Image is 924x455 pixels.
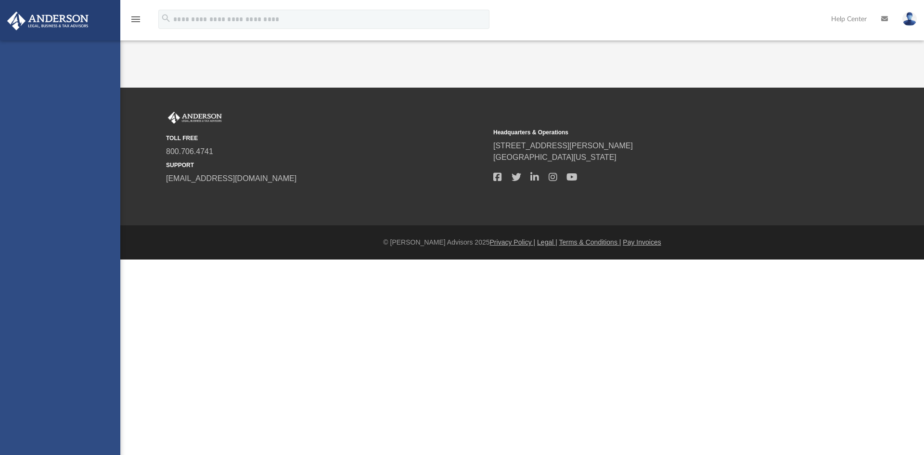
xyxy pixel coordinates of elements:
a: menu [130,18,141,25]
a: [EMAIL_ADDRESS][DOMAIN_NAME] [166,174,296,182]
small: SUPPORT [166,161,487,169]
i: search [161,13,171,24]
a: Legal | [537,238,557,246]
img: Anderson Advisors Platinum Portal [4,12,91,30]
img: User Pic [902,12,917,26]
a: Pay Invoices [623,238,661,246]
small: TOLL FREE [166,134,487,143]
small: Headquarters & Operations [493,128,814,137]
a: [GEOGRAPHIC_DATA][US_STATE] [493,153,616,161]
i: menu [130,13,141,25]
a: Privacy Policy | [490,238,536,246]
img: Anderson Advisors Platinum Portal [166,112,224,124]
a: [STREET_ADDRESS][PERSON_NAME] [493,142,633,150]
a: Terms & Conditions | [559,238,621,246]
div: © [PERSON_NAME] Advisors 2025 [120,237,924,247]
a: 800.706.4741 [166,147,213,156]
